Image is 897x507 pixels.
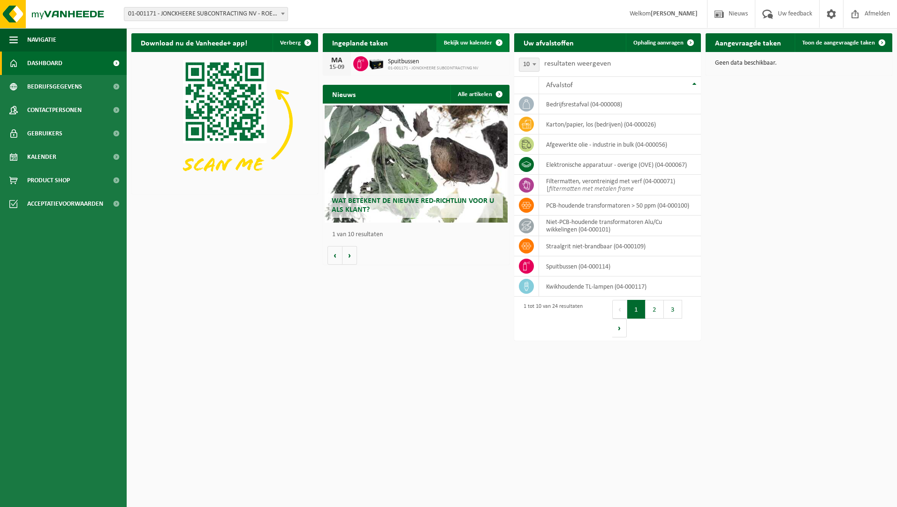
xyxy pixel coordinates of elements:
p: Geen data beschikbaar. [715,60,883,67]
span: Spuitbussen [388,58,479,66]
td: karton/papier, los (bedrijven) (04-000026) [539,114,701,134]
label: resultaten weergeven [544,60,611,67]
p: 1 van 10 resultaten [332,231,505,238]
h2: Uw afvalstoffen [514,33,583,52]
span: Afvalstof [546,82,573,89]
span: Verberg [280,40,301,46]
td: filtermatten, verontreinigd met verf (04-000071) | [539,175,701,195]
h2: Ingeplande taken [323,33,397,52]
button: Vorige [327,246,342,265]
td: PCB-houdende transformatoren > 50 ppm (04-000100) [539,195,701,216]
span: Gebruikers [27,122,62,145]
span: 10 [519,58,539,71]
button: Volgende [342,246,357,265]
h2: Nieuws [323,85,365,103]
span: Acceptatievoorwaarden [27,192,103,216]
a: Alle artikelen [450,85,509,104]
h2: Download nu de Vanheede+ app! [131,33,257,52]
span: 01-001171 - JONCKHEERE SUBCONTRACTING NV [388,66,479,71]
span: Toon de aangevraagde taken [802,40,875,46]
strong: [PERSON_NAME] [651,10,698,17]
div: MA [327,57,346,64]
img: PB-LB-0680-HPE-BK-11 [368,55,384,71]
td: elektronische apparatuur - overige (OVE) (04-000067) [539,155,701,175]
td: bedrijfsrestafval (04-000008) [539,94,701,114]
button: 2 [646,300,664,319]
td: kwikhoudende TL-lampen (04-000117) [539,276,701,297]
button: Verberg [273,33,317,52]
a: Wat betekent de nieuwe RED-richtlijn voor u als klant? [325,105,508,223]
span: Contactpersonen [27,98,82,122]
h2: Aangevraagde taken [706,33,791,52]
img: Download de VHEPlus App [131,52,318,192]
td: afgewerkte olie - industrie in bulk (04-000056) [539,134,701,155]
span: Ophaling aanvragen [633,40,684,46]
td: spuitbussen (04-000114) [539,256,701,276]
span: Bedrijfsgegevens [27,75,82,98]
span: Kalender [27,145,56,169]
span: Product Shop [27,169,70,192]
div: 1 tot 10 van 24 resultaten [519,299,583,338]
a: Bekijk uw kalender [436,33,509,52]
span: Wat betekent de nieuwe RED-richtlijn voor u als klant? [332,197,494,214]
span: Navigatie [27,28,56,52]
a: Toon de aangevraagde taken [795,33,891,52]
td: niet-PCB-houdende transformatoren Alu/Cu wikkelingen (04-000101) [539,216,701,236]
span: 01-001171 - JONCKHEERE SUBCONTRACTING NV - ROESELARE [124,7,288,21]
button: Next [612,319,627,337]
button: Previous [612,300,627,319]
div: 15-09 [327,64,346,71]
button: 3 [664,300,682,319]
td: straalgrit niet-brandbaar (04-000109) [539,236,701,256]
span: Dashboard [27,52,62,75]
span: 10 [519,58,540,72]
span: Bekijk uw kalender [444,40,492,46]
button: 1 [627,300,646,319]
a: Ophaling aanvragen [626,33,700,52]
i: filtermatten met metalen frame [549,186,634,193]
span: 01-001171 - JONCKHEERE SUBCONTRACTING NV - ROESELARE [124,7,288,21]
